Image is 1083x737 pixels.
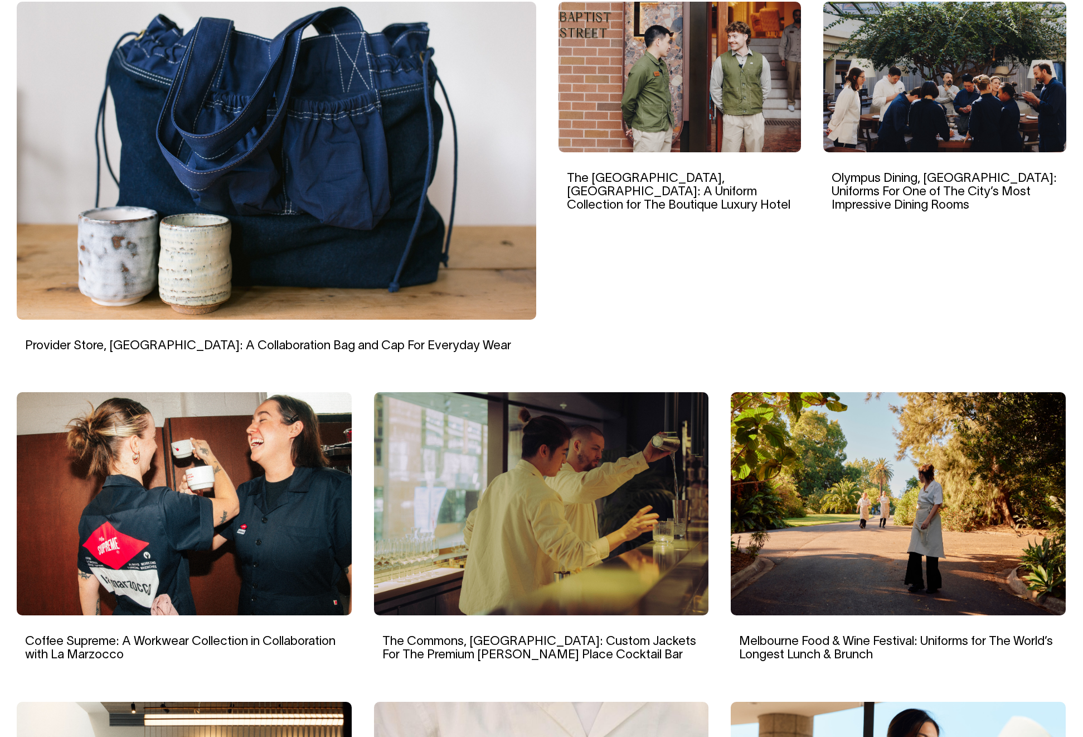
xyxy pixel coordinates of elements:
img: Provider Store, Sydney: A Collaboration Bag and Cap For Everyday Wear [17,2,536,320]
a: Olympus Dining, [GEOGRAPHIC_DATA]: Uniforms For One of The City’s Most Impressive Dining Rooms [832,173,1057,211]
img: The EVE Hotel, Sydney: A Uniform Collection for The Boutique Luxury Hotel [559,2,802,152]
img: Olympus Dining, Sydney: Uniforms For One of The City’s Most Impressive Dining Rooms [823,2,1066,152]
a: Melbourne Food & Wine Festival: Uniforms for The World’s Longest Lunch & Brunch [739,636,1053,661]
a: Provider Store, [GEOGRAPHIC_DATA]: A Collaboration Bag and Cap For Everyday Wear [25,340,511,351]
a: Coffee Supreme: A Workwear Collection in Collaboration with La Marzocco [25,636,336,661]
img: Melbourne Food & Wine Festival: Uniforms for The World’s Longest Lunch & Brunch [731,392,1066,615]
img: Coffee Supreme: A Workwear Collection in Collaboration with La Marzocco [17,392,352,615]
a: The [GEOGRAPHIC_DATA], [GEOGRAPHIC_DATA]: A Uniform Collection for The Boutique Luxury Hotel [567,173,790,211]
img: The Commons, Sydney: Custom Jackets For The Premium Martin Place Cocktail Bar [374,392,709,615]
a: The Commons, [GEOGRAPHIC_DATA]: Custom Jackets For The Premium [PERSON_NAME] Place Cocktail Bar [382,636,696,661]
